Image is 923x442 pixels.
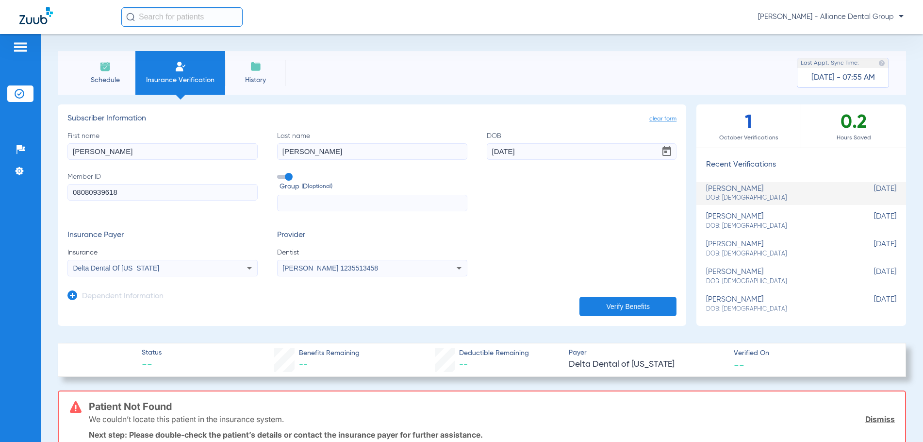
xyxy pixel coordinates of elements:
span: History [232,75,279,85]
label: DOB [487,131,677,160]
button: Open calendar [657,142,676,161]
span: DOB: [DEMOGRAPHIC_DATA] [706,250,848,258]
span: [DATE] [848,240,896,258]
label: Member ID [67,172,258,212]
span: Insurance [67,248,258,257]
img: hamburger-icon [13,41,28,53]
span: clear form [649,114,676,124]
span: DOB: [DEMOGRAPHIC_DATA] [706,194,848,203]
img: Search Icon [126,13,135,21]
span: October Verifications [696,133,801,143]
img: last sync help info [878,60,885,67]
span: Verified On [734,348,890,358]
span: Hours Saved [801,133,906,143]
span: Payer [569,348,725,358]
span: Deductible Remaining [459,348,529,358]
button: Verify Benefits [579,297,676,316]
div: [PERSON_NAME] [706,212,848,230]
span: -- [459,360,468,369]
span: [DATE] [848,185,896,203]
input: First name [67,143,258,160]
span: -- [734,359,744,370]
span: Delta Dental of [US_STATE] [569,358,725,371]
div: [PERSON_NAME] [706,268,848,286]
span: [PERSON_NAME] 1235513458 [282,264,378,272]
span: [DATE] [848,268,896,286]
span: [PERSON_NAME] - Alliance Dental Group [758,12,904,22]
span: Group ID [280,182,467,192]
div: [PERSON_NAME] [706,240,848,258]
img: Zuub Logo [19,7,53,24]
h3: Patient Not Found [89,402,895,411]
h3: Insurance Payer [67,231,258,240]
span: Schedule [82,75,128,85]
h3: Subscriber Information [67,114,676,124]
img: Manual Insurance Verification [175,61,186,72]
p: Next step: Please double-check the patient’s details or contact the insurance payer for further a... [89,430,895,440]
input: Last name [277,143,467,160]
span: [DATE] [848,295,896,313]
input: DOBOpen calendar [487,143,677,160]
img: Schedule [99,61,111,72]
label: Last name [277,131,467,160]
span: Dentist [277,248,467,257]
input: Search for patients [121,7,243,27]
span: Status [142,348,162,358]
img: History [250,61,262,72]
span: [DATE] - 07:55 AM [811,73,875,83]
span: -- [299,360,308,369]
span: Benefits Remaining [299,348,360,358]
h3: Dependent Information [82,292,164,302]
img: error-icon [70,401,82,413]
span: Last Appt. Sync Time: [801,58,859,68]
div: [PERSON_NAME] [706,295,848,313]
span: DOB: [DEMOGRAPHIC_DATA] [706,305,848,314]
small: (optional) [308,182,332,192]
span: DOB: [DEMOGRAPHIC_DATA] [706,277,848,286]
input: Member ID [67,184,258,201]
div: [PERSON_NAME] [706,185,848,203]
h3: Recent Verifications [696,160,906,170]
div: 0.2 [801,104,906,148]
span: [DATE] [848,212,896,230]
label: First name [67,131,258,160]
h3: Provider [277,231,467,240]
span: Insurance Verification [143,75,218,85]
span: Delta Dental Of [US_STATE] [73,264,160,272]
p: We couldn’t locate this patient in the insurance system. [89,414,284,424]
span: DOB: [DEMOGRAPHIC_DATA] [706,222,848,231]
a: Dismiss [865,414,895,424]
div: 1 [696,104,801,148]
span: -- [142,358,162,372]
